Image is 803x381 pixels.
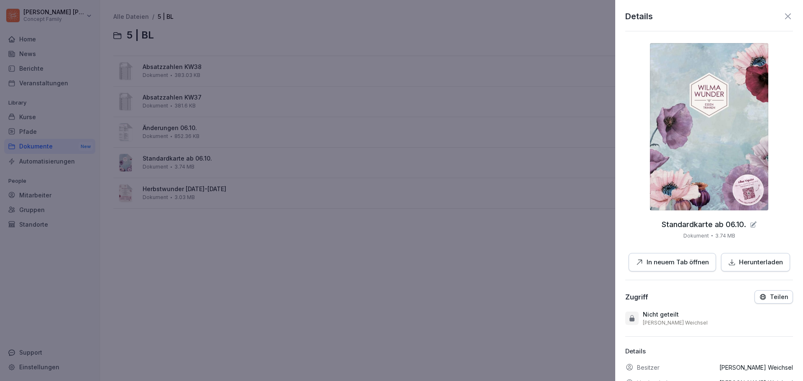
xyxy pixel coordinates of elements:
[662,220,746,229] p: Standardkarte ab 06.10.
[637,363,660,372] p: Besitzer
[650,43,768,210] img: thumbnail
[770,294,788,300] p: Teilen
[754,290,793,304] button: Teilen
[647,258,709,267] p: In neuem Tab öffnen
[625,10,653,23] p: Details
[629,253,716,272] button: In neuem Tab öffnen
[721,253,790,272] button: Herunterladen
[683,232,709,240] p: Dokument
[625,293,648,301] div: Zugriff
[625,347,793,356] p: Details
[719,363,793,372] p: [PERSON_NAME] Weichsel
[715,232,735,240] p: 3.74 MB
[643,320,708,326] p: [PERSON_NAME] Weichsel
[739,258,783,267] p: Herunterladen
[643,310,679,319] p: Nicht geteilt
